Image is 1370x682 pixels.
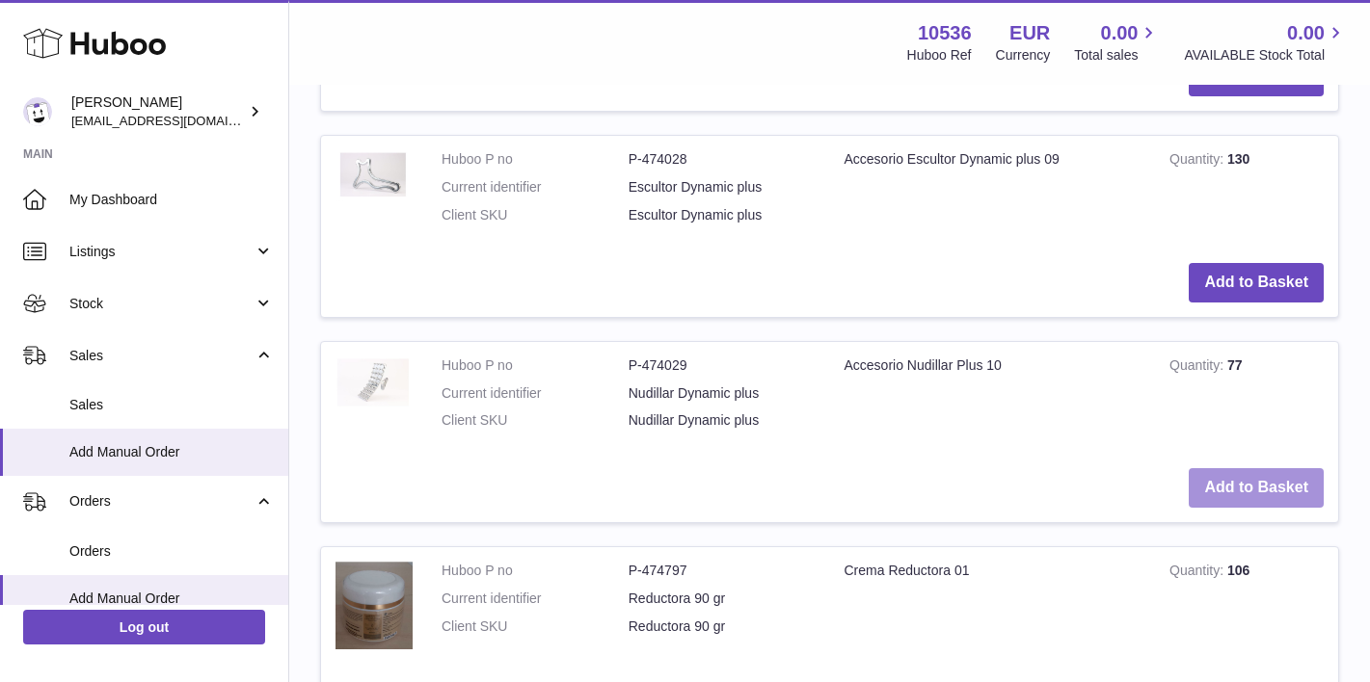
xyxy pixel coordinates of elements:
[1155,136,1338,249] td: 130
[1184,46,1347,65] span: AVAILABLE Stock Total
[442,590,629,608] dt: Current identifier
[1184,20,1347,65] a: 0.00 AVAILABLE Stock Total
[918,20,972,46] strong: 10536
[442,617,629,636] dt: Client SKU
[23,97,52,126] img: riberoyepescamila@hotmail.com
[629,617,816,636] dd: Reductora 90 gr
[69,243,254,261] span: Listings
[442,150,629,169] dt: Huboo P no
[1074,46,1160,65] span: Total sales
[1189,263,1324,302] button: Add to Basket
[1101,20,1139,46] span: 0.00
[1009,20,1050,46] strong: EUR
[830,136,1156,249] td: Accesorio Escultor Dynamic plus 09
[1169,151,1227,171] strong: Quantity
[71,93,245,130] div: [PERSON_NAME]
[629,411,816,430] dd: Nudillar Dynamic plus
[629,562,816,580] dd: P-474797
[336,356,413,407] img: Accesorio Nudillar Plus 10
[629,178,816,197] dd: Escultor Dynamic plus
[830,342,1156,455] td: Accesorio Nudillar Plus 10
[442,411,629,430] dt: Client SKU
[629,150,816,169] dd: P-474028
[629,590,816,608] dd: Reductora 90 gr
[69,492,254,511] span: Orders
[336,150,413,201] img: Accesorio Escultor Dynamic plus 09
[69,590,274,608] span: Add Manual Order
[442,356,629,375] dt: Huboo P no
[629,206,816,224] dd: Escultor Dynamic plus
[442,384,629,403] dt: Current identifier
[69,347,254,365] span: Sales
[1169,563,1227,583] strong: Quantity
[996,46,1051,65] div: Currency
[830,547,1156,669] td: Crema Reductora 01
[69,295,254,313] span: Stock
[1287,20,1325,46] span: 0.00
[442,206,629,224] dt: Client SKU
[336,562,413,649] img: Crema Reductora 01
[907,46,972,65] div: Huboo Ref
[71,113,283,128] span: [EMAIL_ADDRESS][DOMAIN_NAME]
[69,443,274,461] span: Add Manual Order
[629,356,816,375] dd: P-474029
[442,562,629,580] dt: Huboo P no
[1169,357,1227,378] strong: Quantity
[69,396,274,414] span: Sales
[629,384,816,403] dd: Nudillar Dynamic plus
[442,178,629,197] dt: Current identifier
[1155,547,1338,669] td: 106
[1155,342,1338,455] td: 77
[23,610,265,644] a: Log out
[69,191,274,209] span: My Dashboard
[69,542,274,561] span: Orders
[1074,20,1160,65] a: 0.00 Total sales
[1189,468,1324,508] button: Add to Basket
